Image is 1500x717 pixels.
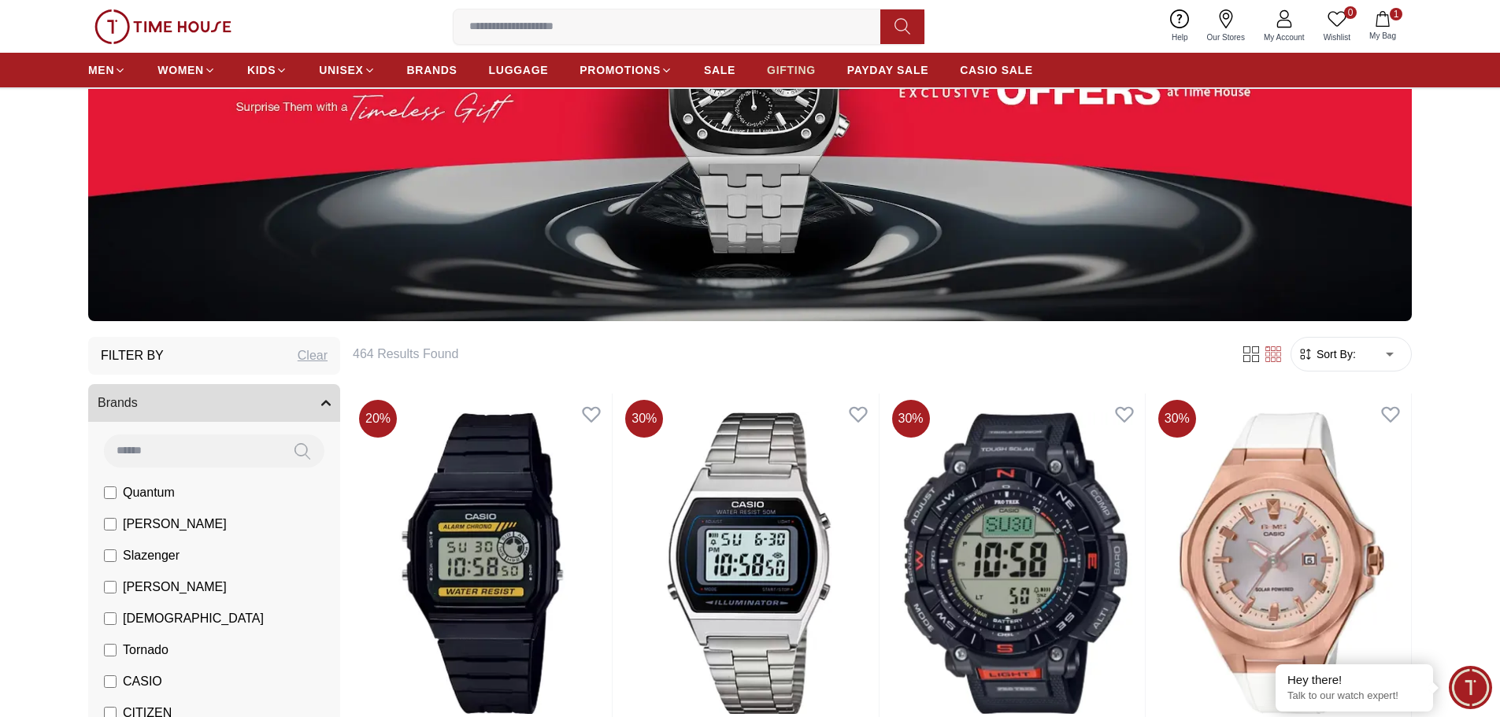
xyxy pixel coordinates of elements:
[104,581,117,593] input: [PERSON_NAME]
[88,62,114,78] span: MEN
[960,62,1033,78] span: CASIO SALE
[298,346,328,365] div: Clear
[88,56,126,84] a: MEN
[98,394,138,412] span: Brands
[489,56,549,84] a: LUGGAGE
[892,400,930,438] span: 30 %
[104,612,117,625] input: [DEMOGRAPHIC_DATA]
[157,56,216,84] a: WOMEN
[847,56,928,84] a: PAYDAY SALE
[1360,8,1406,45] button: 1My Bag
[625,400,663,438] span: 30 %
[1317,31,1357,43] span: Wishlist
[407,56,457,84] a: BRANDS
[104,644,117,656] input: Tornado
[1287,672,1421,688] div: Hey there!
[319,62,363,78] span: UNISEX
[1313,346,1356,362] span: Sort By:
[1298,346,1356,362] button: Sort By:
[407,62,457,78] span: BRANDS
[767,62,816,78] span: GIFTING
[1158,400,1196,438] span: 30 %
[101,346,164,365] h3: Filter By
[104,518,117,530] input: [PERSON_NAME]
[104,486,117,499] input: Quantum
[157,62,204,78] span: WOMEN
[247,62,276,78] span: KIDS
[1314,6,1360,46] a: 0Wishlist
[847,62,928,78] span: PAYDAY SALE
[123,672,162,691] span: CASIO
[1363,30,1402,42] span: My Bag
[1162,6,1198,46] a: Help
[88,384,340,422] button: Brands
[1165,31,1194,43] span: Help
[123,546,180,565] span: Slazenger
[580,56,672,84] a: PROMOTIONS
[247,56,287,84] a: KIDS
[359,400,397,438] span: 20 %
[1449,666,1492,709] div: Chat Widget
[580,62,661,78] span: PROMOTIONS
[94,9,231,44] img: ...
[1198,6,1254,46] a: Our Stores
[1257,31,1311,43] span: My Account
[123,483,175,502] span: Quantum
[104,675,117,688] input: CASIO
[123,641,169,660] span: Tornado
[319,56,375,84] a: UNISEX
[960,56,1033,84] a: CASIO SALE
[123,578,227,597] span: [PERSON_NAME]
[1344,6,1357,19] span: 0
[767,56,816,84] a: GIFTING
[489,62,549,78] span: LUGGAGE
[1390,8,1402,20] span: 1
[123,609,264,628] span: [DEMOGRAPHIC_DATA]
[353,345,1221,364] h6: 464 Results Found
[1201,31,1251,43] span: Our Stores
[704,62,735,78] span: SALE
[104,549,117,562] input: Slazenger
[704,56,735,84] a: SALE
[1287,689,1421,703] p: Talk to our watch expert!
[123,515,227,534] span: [PERSON_NAME]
